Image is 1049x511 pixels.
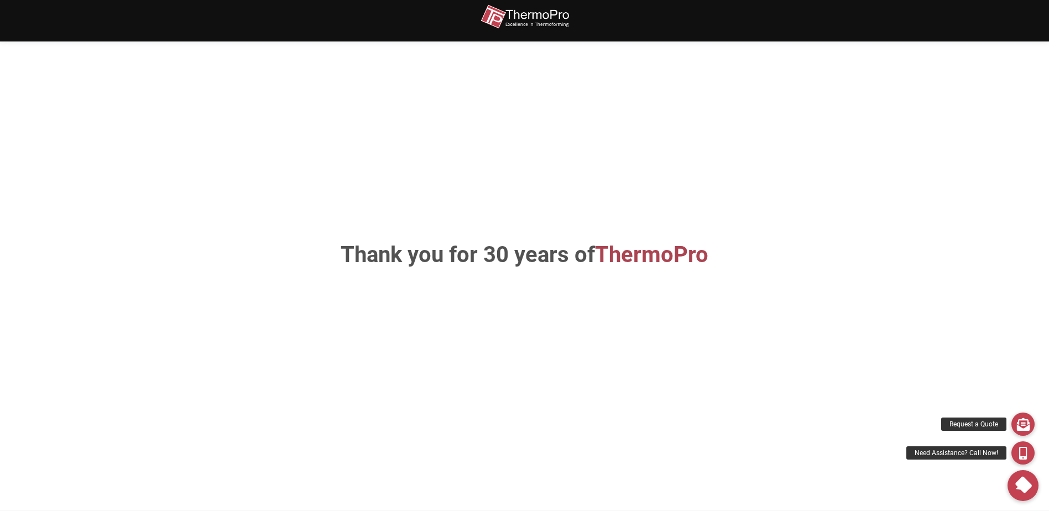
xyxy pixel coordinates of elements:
a: Need Assistance? Call Now! [1011,441,1035,465]
a: Request a Quote [1011,413,1035,436]
h1: Thank you for 30 years of [234,244,815,266]
div: Request a Quote [941,418,1006,431]
img: thermopro-logo-non-iso [481,4,569,29]
div: Need Assistance? Call Now! [906,446,1006,460]
span: ThermoPro [595,242,708,268]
